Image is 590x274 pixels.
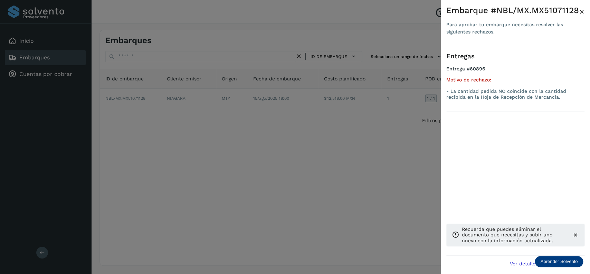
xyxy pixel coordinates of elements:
p: Recuerda que puedes eliminar el documento que necesitas y subir uno nuevo con la información actu... [462,226,567,244]
h5: Motivo de rechazo: [446,77,584,83]
span: × [579,7,584,17]
button: Close [579,6,584,18]
div: Aprender Solvento [535,256,583,267]
h4: Entrega #60896 [446,66,584,77]
span: Ver detalle de embarque [510,261,569,266]
div: Para aprobar tu embarque necesitas resolver las siguientes rechazos. [446,21,579,36]
p: - La cantidad pedida NO coincide con la cantidad recibida en la Hoja de Recepción de Mercancía. [446,88,584,100]
button: Ver detalle de embarque [506,256,584,271]
h3: Entregas [446,52,584,60]
p: Aprender Solvento [540,259,578,264]
div: Embarque #NBL/MX.MX51071128 [446,6,579,16]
